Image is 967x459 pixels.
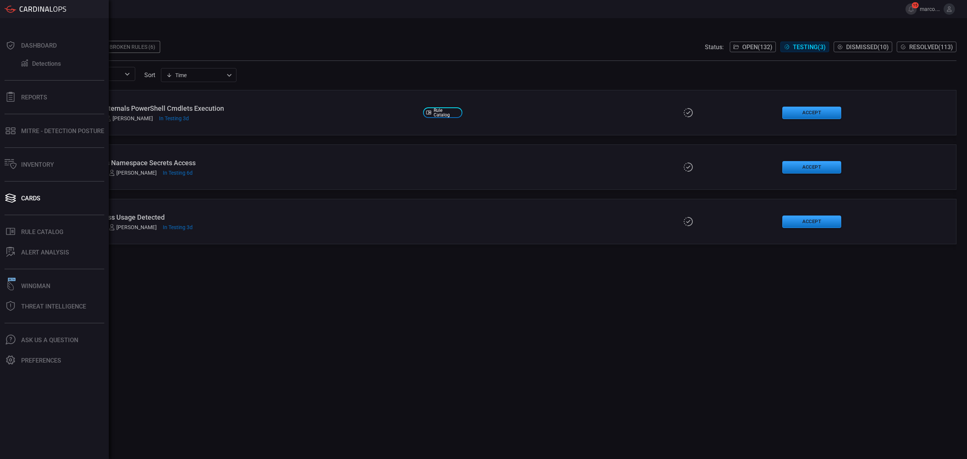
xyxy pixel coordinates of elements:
[434,108,459,117] span: Rule Catalog
[846,43,889,51] span: Dismissed ( 10 )
[782,161,841,174] button: Accept
[21,336,78,344] div: Ask Us A Question
[21,127,104,135] div: MITRE - Detection Posture
[21,161,54,168] div: Inventory
[730,42,776,52] button: Open(132)
[105,115,153,121] div: [PERSON_NAME]
[166,71,224,79] div: Time
[56,104,417,112] div: Windows - AADInternals PowerShell Cmdlets Execution
[109,170,157,176] div: [PERSON_NAME]
[56,213,417,221] div: Windows - Iexpress Usage Detected
[782,107,841,119] button: Accept
[21,282,50,290] div: Wingman
[912,2,919,8] span: 15
[897,42,956,52] button: Resolved(113)
[705,43,724,51] span: Status:
[21,249,69,256] div: ALERT ANALYSIS
[21,357,61,364] div: Preferences
[742,43,772,51] span: Open ( 132 )
[122,69,133,79] button: Open
[105,41,160,53] div: Broken Rules (6)
[782,216,841,228] button: Accept
[793,43,826,51] span: Testing ( 3 )
[163,170,193,176] span: Aug 16, 2025 2:21 AM
[144,71,155,79] label: sort
[109,224,157,230] div: [PERSON_NAME]
[21,42,57,49] div: Dashboard
[21,303,86,310] div: Threat Intelligence
[21,228,63,236] div: Rule Catalog
[780,42,829,52] button: Testing(3)
[159,115,189,121] span: Aug 20, 2025 1:31 AM
[21,94,47,101] div: Reports
[909,43,953,51] span: Resolved ( 113 )
[834,42,892,52] button: Dismissed(10)
[56,159,417,167] div: GCP - Kubernetes Namespace Secrets Access
[905,3,917,15] button: 15
[920,6,941,12] span: marco.[PERSON_NAME]
[163,224,193,230] span: Aug 19, 2025 11:38 AM
[32,60,61,67] div: Detections
[21,195,40,202] div: Cards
